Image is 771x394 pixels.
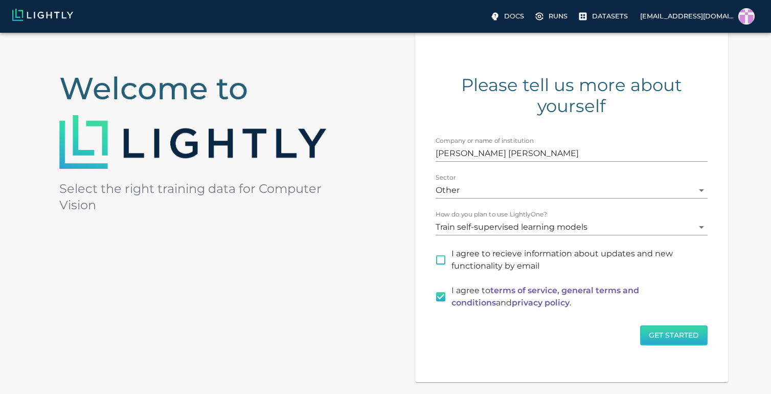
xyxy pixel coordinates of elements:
div: Other [436,182,708,199]
img: Lightly [59,115,326,169]
label: Docs [488,8,528,25]
h2: Welcome to [59,70,356,107]
a: Please complete one of our getting started guides to active the full UI [532,8,572,25]
button: Get Started [640,325,708,345]
a: terms of service, general terms and conditions [451,286,639,308]
label: [EMAIL_ADDRESS][DOMAIN_NAME]aleksanderkirsten@googlemail.com [636,5,759,28]
span: I agree to recieve information about updates and new functionality by email [451,248,699,272]
img: aleksanderkirsten@googlemail.com [738,8,755,25]
p: I agree to and . [451,284,699,309]
a: Please complete one of our getting started guides to active the full UI [576,8,632,25]
p: [EMAIL_ADDRESS][DOMAIN_NAME] [640,11,734,21]
label: How do you plan to use LightlyOne? [436,210,547,219]
h4: Please tell us more about yourself [436,74,708,117]
p: Datasets [592,11,628,21]
p: Docs [504,11,524,21]
a: privacy policy [512,298,570,308]
label: Company or name of institution [436,137,534,145]
div: Train self-supervised learning models [436,219,708,235]
h5: Select the right training data for Computer Vision [59,181,356,213]
p: Runs [549,11,568,21]
label: Sector [436,173,456,182]
img: Lightly [12,9,73,21]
